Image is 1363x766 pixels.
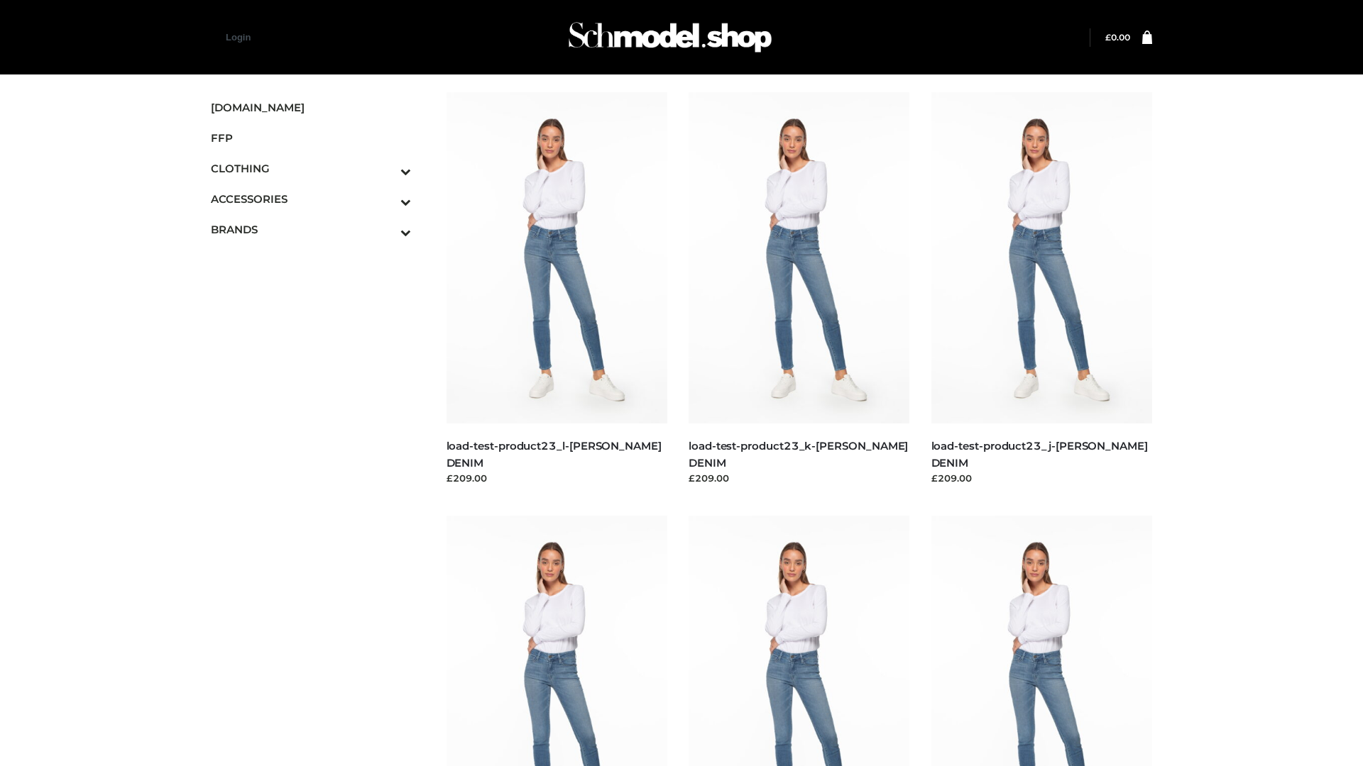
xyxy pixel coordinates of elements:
span: £ [1105,32,1111,43]
a: Login [226,32,251,43]
div: £209.00 [689,471,910,485]
bdi: 0.00 [1105,32,1130,43]
span: [DOMAIN_NAME] [211,99,411,116]
a: load-test-product23_j-[PERSON_NAME] DENIM [931,439,1148,469]
a: FFP [211,123,411,153]
a: £0.00 [1105,32,1130,43]
span: FFP [211,130,411,146]
a: load-test-product23_l-[PERSON_NAME] DENIM [447,439,662,469]
a: load-test-product23_k-[PERSON_NAME] DENIM [689,439,908,469]
button: Toggle Submenu [361,153,411,184]
div: £209.00 [931,471,1153,485]
img: Schmodel Admin 964 [564,9,777,65]
span: ACCESSORIES [211,191,411,207]
div: £209.00 [447,471,668,485]
span: BRANDS [211,221,411,238]
button: Toggle Submenu [361,184,411,214]
a: [DOMAIN_NAME] [211,92,411,123]
a: CLOTHINGToggle Submenu [211,153,411,184]
button: Toggle Submenu [361,214,411,245]
a: ACCESSORIESToggle Submenu [211,184,411,214]
span: CLOTHING [211,160,411,177]
a: BRANDSToggle Submenu [211,214,411,245]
